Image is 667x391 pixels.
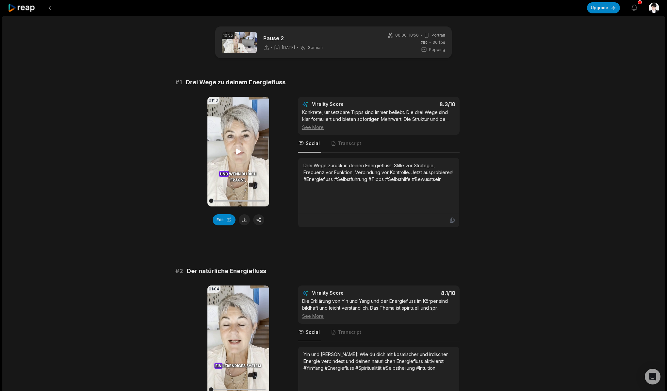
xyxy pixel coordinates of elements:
[432,40,445,45] span: 30
[186,78,285,87] span: Drei Wege zu deinem Energiefluss
[395,32,419,38] span: 00:00 - 10:56
[385,101,456,107] div: 8.3 /10
[302,124,455,131] div: See More
[302,313,455,319] div: See More
[306,329,320,335] span: Social
[312,101,382,107] div: Virality Score
[303,162,454,183] div: Drei Wege zurück in deinen Energiefluss: Stille vor Strategie, Frequenz vor Funktion, Verbindung ...
[213,214,236,225] button: Edit
[302,109,455,131] div: Konkrete, umsetzbare Tipps sind immer beliebt. Die drei Wege sind klar formuliert und bieten sofo...
[439,40,445,45] span: fps
[175,78,182,87] span: # 1
[187,267,266,276] span: Der natürliche Energiefluss
[645,369,660,384] div: Open Intercom Messenger
[312,290,382,296] div: Virality Score
[175,267,183,276] span: # 2
[302,298,455,319] div: Die Erklärung von Yin und Yang und der Energiefluss im Körper sind bildhaft und leicht verständli...
[385,290,456,296] div: 8.1 /10
[429,47,445,53] span: Popping
[222,32,235,39] div: 10:56
[431,32,445,38] span: Portrait
[587,2,620,13] button: Upgrade
[207,97,269,206] video: Your browser does not support mp4 format.
[298,135,460,153] nav: Tabs
[263,34,323,42] p: Pause 2
[308,45,323,50] span: German
[306,140,320,147] span: Social
[282,45,295,50] span: [DATE]
[338,140,361,147] span: Transcript
[298,324,460,341] nav: Tabs
[338,329,361,335] span: Transcript
[303,351,454,371] div: Yin und [PERSON_NAME]: Wie du dich mit kosmischer und irdischer Energie verbindest und deinen nat...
